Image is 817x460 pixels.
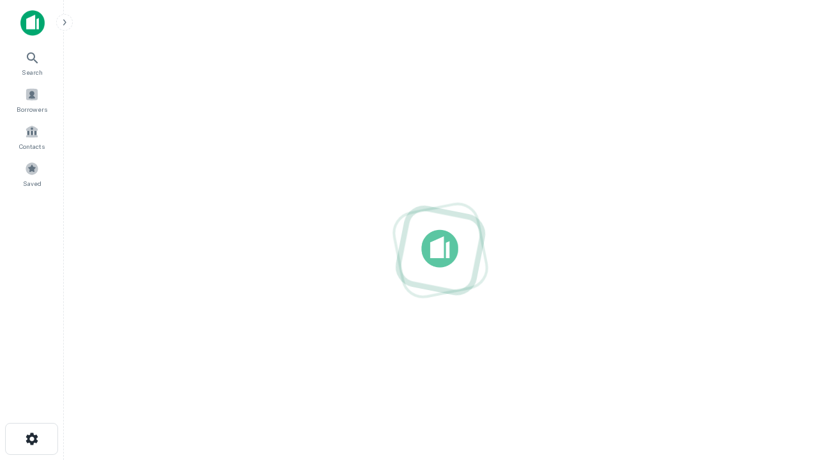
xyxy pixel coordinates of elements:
[4,45,60,80] a: Search
[20,10,45,36] img: capitalize-icon.png
[23,178,41,188] span: Saved
[17,104,47,114] span: Borrowers
[4,157,60,191] a: Saved
[4,119,60,154] a: Contacts
[19,141,45,151] span: Contacts
[753,358,817,419] iframe: Chat Widget
[22,67,43,77] span: Search
[4,82,60,117] a: Borrowers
